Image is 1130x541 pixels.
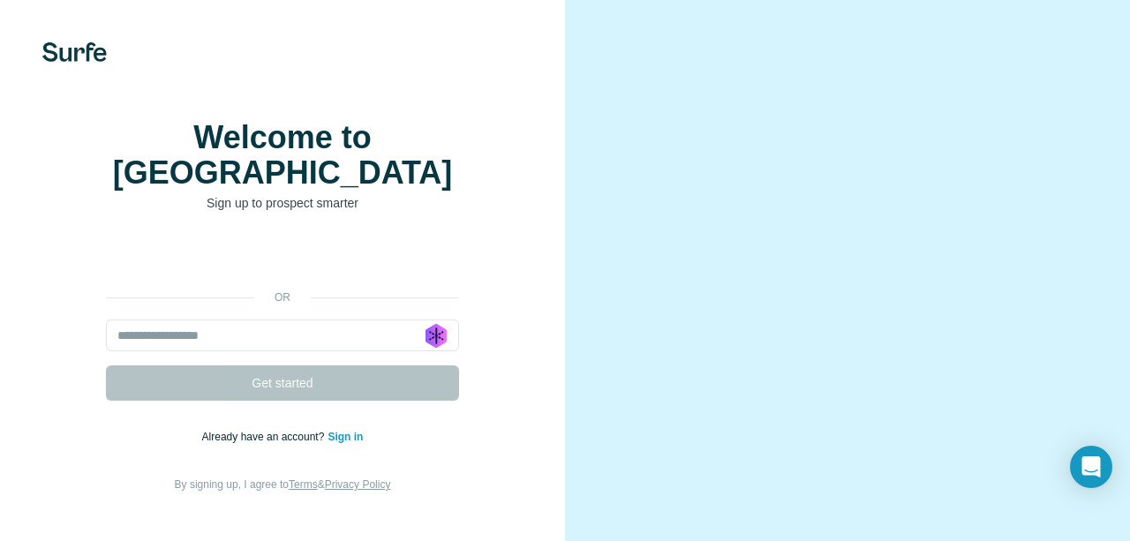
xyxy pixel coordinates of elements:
[325,478,391,491] a: Privacy Policy
[106,194,459,212] p: Sign up to prospect smarter
[106,120,459,191] h1: Welcome to [GEOGRAPHIC_DATA]
[328,431,363,443] a: Sign in
[42,42,107,62] img: Surfe's logo
[175,478,391,491] span: By signing up, I agree to &
[97,238,468,277] iframe: Sign in with Google Button
[1070,446,1112,488] div: Open Intercom Messenger
[106,238,459,277] div: Sign in with Google. Opens in new tab
[254,289,311,305] p: or
[289,478,318,491] a: Terms
[202,431,328,443] span: Already have an account?
[767,18,1112,260] iframe: Sign in with Google Dialog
